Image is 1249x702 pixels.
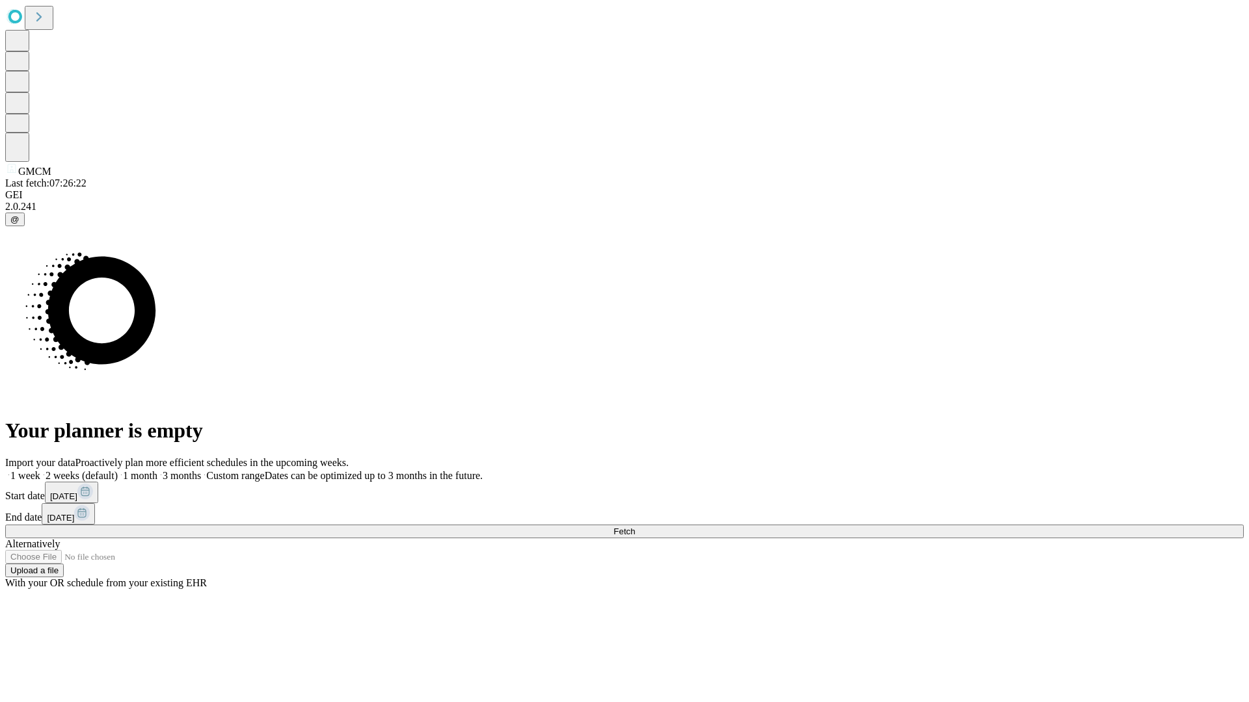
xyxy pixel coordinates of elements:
[265,470,483,481] span: Dates can be optimized up to 3 months in the future.
[5,419,1244,443] h1: Your planner is empty
[5,457,75,468] span: Import your data
[123,470,157,481] span: 1 month
[5,564,64,577] button: Upload a file
[10,214,20,224] span: @
[5,503,1244,525] div: End date
[613,526,635,536] span: Fetch
[42,503,95,525] button: [DATE]
[5,538,60,549] span: Alternatively
[18,166,51,177] span: GMCM
[163,470,201,481] span: 3 months
[5,577,207,588] span: With your OR schedule from your existing EHR
[5,177,87,188] span: Last fetch: 07:26:22
[5,201,1244,213] div: 2.0.241
[5,189,1244,201] div: GEI
[50,491,77,501] span: [DATE]
[206,470,264,481] span: Custom range
[10,470,40,481] span: 1 week
[5,525,1244,538] button: Fetch
[5,482,1244,503] div: Start date
[45,482,98,503] button: [DATE]
[5,213,25,226] button: @
[75,457,349,468] span: Proactively plan more efficient schedules in the upcoming weeks.
[46,470,118,481] span: 2 weeks (default)
[47,513,74,523] span: [DATE]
